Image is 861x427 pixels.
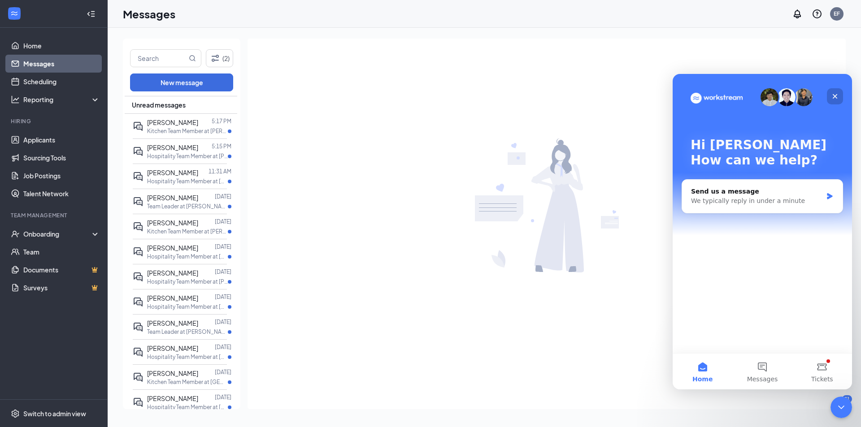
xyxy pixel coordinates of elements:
a: Messages [23,55,100,73]
div: Onboarding [23,229,92,238]
svg: WorkstreamLogo [10,9,19,18]
p: Hospitality Team Member at [GEOGRAPHIC_DATA] [147,353,228,361]
svg: ActiveDoubleChat [133,221,143,232]
p: 5:17 PM [212,117,231,125]
svg: ActiveDoubleChat [133,246,143,257]
iframe: Intercom live chat [831,397,852,418]
svg: Filter [210,53,221,64]
span: [PERSON_NAME] [147,219,198,227]
button: Filter (2) [206,49,233,67]
svg: Notifications [792,9,803,19]
div: Switch to admin view [23,409,86,418]
button: New message [130,73,233,91]
svg: ActiveDoubleChat [133,297,143,307]
p: [DATE] [215,318,231,326]
a: Team [23,243,100,261]
span: [PERSON_NAME] [147,269,198,277]
p: [DATE] [215,368,231,376]
p: 5:15 PM [212,142,231,150]
a: Sourcing Tools [23,149,100,167]
p: Team Leader at [PERSON_NAME][GEOGRAPHIC_DATA][PERSON_NAME]. [147,328,228,336]
span: [PERSON_NAME] [147,294,198,302]
p: Hospitality Team Member at [PERSON_NAME][GEOGRAPHIC_DATA][PERSON_NAME]. [147,152,228,160]
p: Kitchen Team Member at [GEOGRAPHIC_DATA] [147,378,228,386]
div: Hiring [11,117,98,125]
svg: ActiveDoubleChat [133,397,143,408]
iframe: Intercom live chat [673,74,852,389]
a: Scheduling [23,73,100,91]
span: [PERSON_NAME] [147,344,198,352]
svg: ActiveDoubleChat [133,146,143,157]
p: [DATE] [215,293,231,301]
p: [DATE] [215,268,231,276]
span: [PERSON_NAME] [147,194,198,202]
svg: QuestionInfo [812,9,822,19]
p: Hospitality Team Member at [GEOGRAPHIC_DATA] [147,303,228,311]
svg: UserCheck [11,229,20,238]
p: Kitchen Team Member at [PERSON_NAME][GEOGRAPHIC_DATA][PERSON_NAME]. [147,228,228,235]
p: Hospitality Team Member at [GEOGRAPHIC_DATA] [147,177,228,185]
span: [PERSON_NAME] [147,168,198,177]
a: Applicants [23,131,100,149]
div: 31 [842,395,852,403]
span: [PERSON_NAME] [147,244,198,252]
p: [DATE] [215,218,231,225]
p: 11:31 AM [209,168,231,175]
svg: ActiveDoubleChat [133,322,143,332]
p: [DATE] [215,343,231,351]
span: [PERSON_NAME] [147,319,198,327]
p: Team Leader at [PERSON_NAME] [147,203,228,210]
p: Hospitality Team Member at [GEOGRAPHIC_DATA] [147,253,228,260]
svg: ActiveDoubleChat [133,196,143,207]
a: Job Postings [23,167,100,185]
p: [DATE] [215,193,231,200]
p: Kitchen Team Member at [PERSON_NAME][GEOGRAPHIC_DATA][PERSON_NAME]. [147,127,228,135]
h1: Messages [123,6,175,22]
svg: ActiveDoubleChat [133,171,143,182]
a: Home [23,37,100,55]
span: [PERSON_NAME] [147,143,198,151]
svg: ActiveDoubleChat [133,272,143,282]
span: [PERSON_NAME] [147,118,198,126]
svg: ActiveDoubleChat [133,372,143,383]
a: Talent Network [23,185,100,203]
svg: ActiveDoubleChat [133,347,143,358]
input: Search [130,50,187,67]
div: Reporting [23,95,100,104]
svg: Settings [11,409,20,418]
svg: MagnifyingGlass [189,55,196,62]
p: Hospitality Team Member at [PERSON_NAME][GEOGRAPHIC_DATA][PERSON_NAME]. [147,278,228,285]
svg: ActiveDoubleChat [133,121,143,132]
a: SurveysCrown [23,279,100,297]
p: [DATE] [215,393,231,401]
div: EF [834,10,840,17]
svg: Analysis [11,95,20,104]
p: Hospitality Team Member at [GEOGRAPHIC_DATA] [147,403,228,411]
span: Unread messages [132,100,186,109]
a: DocumentsCrown [23,261,100,279]
div: Team Management [11,211,98,219]
p: [DATE] [215,243,231,250]
svg: Collapse [87,9,96,18]
span: [PERSON_NAME] [147,394,198,402]
span: [PERSON_NAME] [147,369,198,377]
